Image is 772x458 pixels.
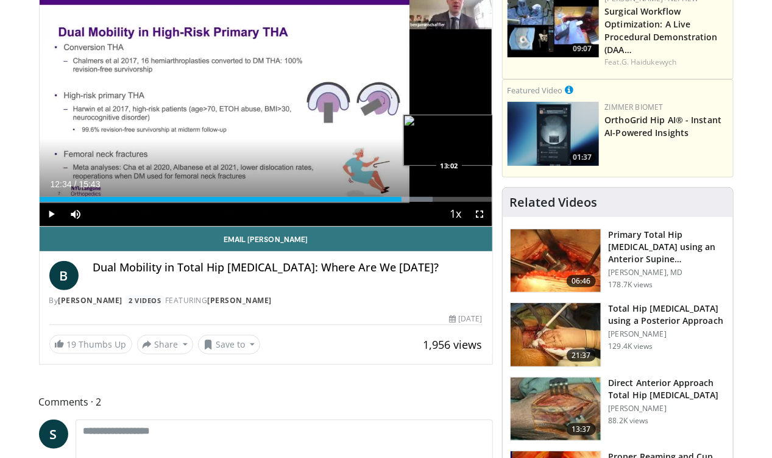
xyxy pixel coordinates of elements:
[609,377,726,401] h3: Direct Anterior Approach Total Hip [MEDICAL_DATA]
[423,337,483,352] span: 1,956 views
[510,302,726,367] a: 21:37 Total Hip [MEDICAL_DATA] using a Posterior Approach [PERSON_NAME] 129.4K views
[567,349,596,362] span: 21:37
[567,275,596,287] span: 06:46
[511,303,601,367] img: 286987_0000_1.png.150x105_q85_crop-smart_upscale.jpg
[605,114,722,138] a: OrthoGrid Hip AI® - Instant AI-Powered Insights
[49,261,79,290] a: B
[605,5,718,55] a: Surgical Workflow Optimization: A Live Procedural Demonstration (DAA…
[508,85,563,96] small: Featured Video
[40,202,64,226] button: Play
[39,394,493,410] span: Comments 2
[609,302,726,327] h3: Total Hip [MEDICAL_DATA] using a Posterior Approach
[609,280,653,290] p: 178.7K views
[609,268,726,277] p: [PERSON_NAME], MD
[93,261,483,274] h4: Dual Mobility in Total Hip [MEDICAL_DATA]: Where Are We [DATE]?
[510,377,726,442] a: 13:37 Direct Anterior Approach Total Hip [MEDICAL_DATA] [PERSON_NAME] 88.2K views
[64,202,88,226] button: Mute
[67,338,77,350] span: 19
[511,377,601,441] img: 294118_0000_1.png.150x105_q85_crop-smart_upscale.jpg
[49,335,132,354] a: 19 Thumbs Up
[74,179,77,189] span: /
[403,115,495,166] img: image.jpeg
[605,102,664,112] a: Zimmer Biomet
[58,295,123,306] a: [PERSON_NAME]
[207,295,272,306] a: [PERSON_NAME]
[508,102,599,166] img: 51d03d7b-a4ba-45b7-9f92-2bfbd1feacc3.150x105_q85_crop-smart_upscale.jpg
[570,43,596,54] span: 09:07
[79,179,100,189] span: 15:43
[449,313,482,324] div: [DATE]
[621,57,676,67] a: G. Haidukewych
[51,179,72,189] span: 12:34
[609,342,653,351] p: 129.4K views
[511,229,601,293] img: 263423_3.png.150x105_q85_crop-smart_upscale.jpg
[49,295,483,306] div: By FEATURING
[508,102,599,166] a: 01:37
[137,335,194,354] button: Share
[468,202,492,226] button: Fullscreen
[510,229,726,293] a: 06:46 Primary Total Hip [MEDICAL_DATA] using an Anterior Supine Intermuscula… [PERSON_NAME], MD 1...
[567,423,596,435] span: 13:37
[570,152,596,163] span: 01:37
[609,229,726,265] h3: Primary Total Hip [MEDICAL_DATA] using an Anterior Supine Intermuscula…
[198,335,260,354] button: Save to
[40,227,492,251] a: Email [PERSON_NAME]
[609,404,726,413] p: [PERSON_NAME]
[609,416,649,426] p: 88.2K views
[40,197,492,202] div: Progress Bar
[605,57,728,68] div: Feat.
[125,295,165,306] a: 2 Videos
[609,329,726,339] p: [PERSON_NAME]
[39,420,68,449] a: S
[510,195,598,210] h4: Related Videos
[444,202,468,226] button: Playback Rate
